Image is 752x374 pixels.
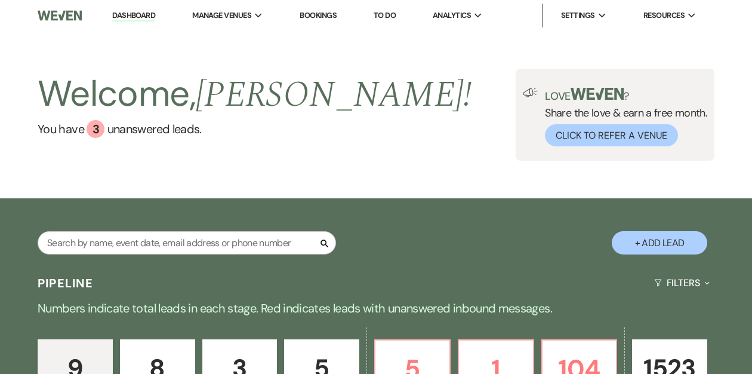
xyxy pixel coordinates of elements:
a: To Do [374,10,396,20]
span: Analytics [433,10,471,22]
a: Bookings [300,10,337,20]
button: Click to Refer a Venue [545,124,678,146]
span: Resources [643,10,685,22]
h2: Welcome, [38,69,471,120]
img: weven-logo-green.svg [571,88,624,100]
a: Dashboard [112,10,155,22]
h3: Pipeline [38,275,94,292]
img: loud-speaker-illustration.svg [523,88,538,97]
button: + Add Lead [612,231,707,255]
div: 3 [87,120,104,138]
a: You have 3 unanswered leads. [38,120,471,138]
p: Love ? [545,88,707,102]
button: Filters [649,267,714,299]
div: Share the love & earn a free month. [538,88,707,146]
span: Settings [561,10,595,22]
input: Search by name, event date, email address or phone number [38,231,336,255]
span: Manage Venues [192,10,251,22]
span: [PERSON_NAME] ! [196,68,471,122]
img: Weven Logo [38,3,82,28]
